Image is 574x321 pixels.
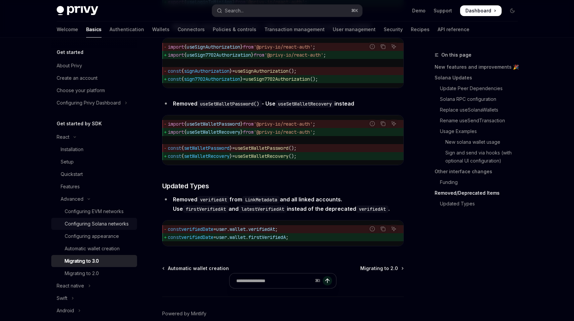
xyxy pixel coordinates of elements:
[441,51,471,59] span: On this page
[242,196,280,203] code: LinkMetadata
[213,21,256,38] a: Policies & controls
[323,52,326,58] span: ;
[389,119,398,128] button: Ask AI
[368,42,377,51] button: Report incorrect code
[254,44,313,50] span: '@privy-io/react-auth'
[187,129,240,135] span: useSetWalletRecovery
[187,121,240,127] span: useSetWalletPassword
[184,153,230,159] span: setWalletRecovery
[184,68,230,74] span: signAuthorization
[360,265,398,272] span: Migrating to 2.0
[51,230,137,242] a: Configuring appearance
[181,234,213,240] span: verifiedDate
[216,226,227,232] span: user
[289,68,297,74] span: ();
[246,234,248,240] span: .
[61,158,74,166] div: Setup
[178,21,205,38] a: Connectors
[240,44,243,50] span: }
[275,100,334,108] code: useSetWalletRecovery
[379,224,387,233] button: Copy the contents from the code block
[239,205,287,213] code: latestVerifiedAt
[248,234,286,240] span: firstVerifiedA
[57,48,83,56] h5: Get started
[435,105,523,115] a: Replace useSolanaWallets
[243,129,254,135] span: from
[184,129,187,135] span: {
[51,156,137,168] a: Setup
[181,226,213,232] span: verifiedDate
[465,7,491,14] span: Dashboard
[235,153,289,159] span: useSetWalletRecovery
[310,76,318,82] span: ();
[356,205,388,213] code: verifiedAt
[240,129,243,135] span: }
[173,100,354,107] strong: Removed - Use instead
[110,21,144,38] a: Authentication
[230,145,232,151] span: }
[368,224,377,233] button: Report incorrect code
[65,207,124,215] div: Configuring EVM networks
[181,68,184,74] span: {
[65,220,129,228] div: Configuring Solana networks
[168,52,184,58] span: import
[438,21,469,38] a: API reference
[57,307,74,315] div: Android
[368,119,377,128] button: Report incorrect code
[181,76,184,82] span: {
[230,226,246,232] span: wallet
[51,143,137,155] a: Installation
[254,121,313,127] span: '@privy-io/react-auth'
[61,170,83,178] div: Quickstart
[232,68,235,74] span: =
[435,198,523,209] a: Updated Types
[313,44,315,50] span: ;
[230,234,246,240] span: wallet
[435,94,523,105] a: Solana RPC configuration
[227,234,230,240] span: .
[435,177,523,188] a: Funding
[61,183,80,191] div: Features
[289,153,297,159] span: ();
[243,121,254,127] span: from
[435,147,523,166] a: Sign and send via hooks (with optional UI configuration)
[243,44,254,50] span: from
[411,21,430,38] a: Recipes
[168,145,181,151] span: const
[51,131,137,143] button: Toggle React section
[184,44,187,50] span: {
[57,86,105,94] div: Choose your platform
[235,68,289,74] span: useSignAuthorization
[507,5,518,16] button: Toggle dark mode
[51,97,137,109] button: Toggle Configuring Privy Dashboard section
[152,21,170,38] a: Wallets
[61,195,83,203] div: Advanced
[197,100,262,108] code: useSetWalletPassword()
[187,44,240,50] span: useSignAuthorization
[51,168,137,180] a: Quickstart
[286,234,289,240] span: ;
[379,119,387,128] button: Copy the contents from the code block
[51,205,137,217] a: Configuring EVM networks
[213,234,216,240] span: =
[216,234,227,240] span: user
[313,129,315,135] span: ;
[412,7,426,14] a: Demo
[236,273,312,288] input: Ask a question...
[184,76,240,82] span: sign7702Authorization
[254,129,313,135] span: '@privy-io/react-auth'
[235,145,289,151] span: useSetWalletPassword
[187,52,251,58] span: useSign7702Authorization
[168,68,181,74] span: const
[384,21,403,38] a: Security
[183,205,229,213] code: firstVerifiedAt
[197,196,230,203] code: verifiedAt
[243,76,246,82] span: =
[168,121,184,127] span: import
[232,153,235,159] span: =
[162,181,209,191] span: Updated Types
[65,257,99,265] div: Migrating to 3.0
[379,42,387,51] button: Copy the contents from the code block
[435,188,523,198] a: Removed/Deprecated Items
[57,62,82,70] div: About Privy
